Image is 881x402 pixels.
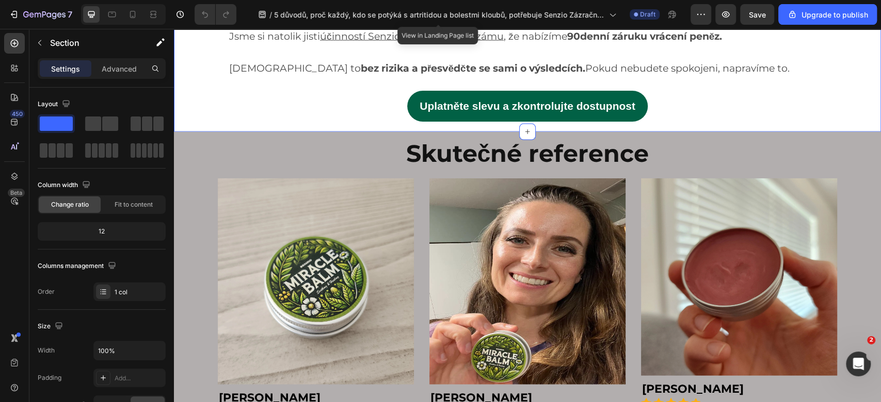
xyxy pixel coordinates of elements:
[45,362,147,376] strong: [PERSON_NAME]
[246,71,461,83] strong: Uplatněte slevu a zkontrolujte dostupnost
[233,62,474,93] a: Uplatněte slevu a zkontrolujte dostupnost
[846,351,871,376] iframe: Intercom live chat
[749,10,766,19] span: Save
[255,149,452,356] img: Alt Image
[778,4,877,25] button: Upgrade to publish
[38,373,61,382] div: Padding
[51,63,80,74] p: Settings
[38,178,92,192] div: Column width
[40,224,164,239] div: 12
[187,33,411,45] strong: bez rizika a přesvědčte se sami o výsledcích.
[115,374,163,383] div: Add...
[38,320,65,333] div: Size
[94,341,165,360] input: Auto
[102,63,137,74] p: Advanced
[38,97,72,111] div: Layout
[740,4,774,25] button: Save
[68,8,72,21] p: 7
[115,288,163,297] div: 1 col
[115,200,153,209] span: Fit to content
[195,4,236,25] div: Undo/Redo
[274,9,605,20] span: 5 důvodů, proč každý, kdo se potýká s artritidou a bolestmi kloubů, potřebuje Senzio Zázračný balzám
[269,9,272,20] span: /
[787,9,868,20] div: Upgrade to publish
[10,110,25,118] div: 450
[38,259,118,273] div: Columns management
[232,110,475,139] strong: Skutečné reference
[257,362,358,376] strong: [PERSON_NAME]
[174,29,881,402] iframe: Design area
[50,37,135,49] p: Section
[38,287,55,296] div: Order
[467,149,663,347] img: Alt Image
[8,189,25,197] div: Beta
[867,336,875,344] span: 2
[51,200,89,209] span: Change ratio
[44,149,240,356] img: Alt Image
[4,4,77,25] button: 7
[38,346,55,355] div: Width
[468,353,570,367] strong: [PERSON_NAME]
[640,10,655,19] span: Draft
